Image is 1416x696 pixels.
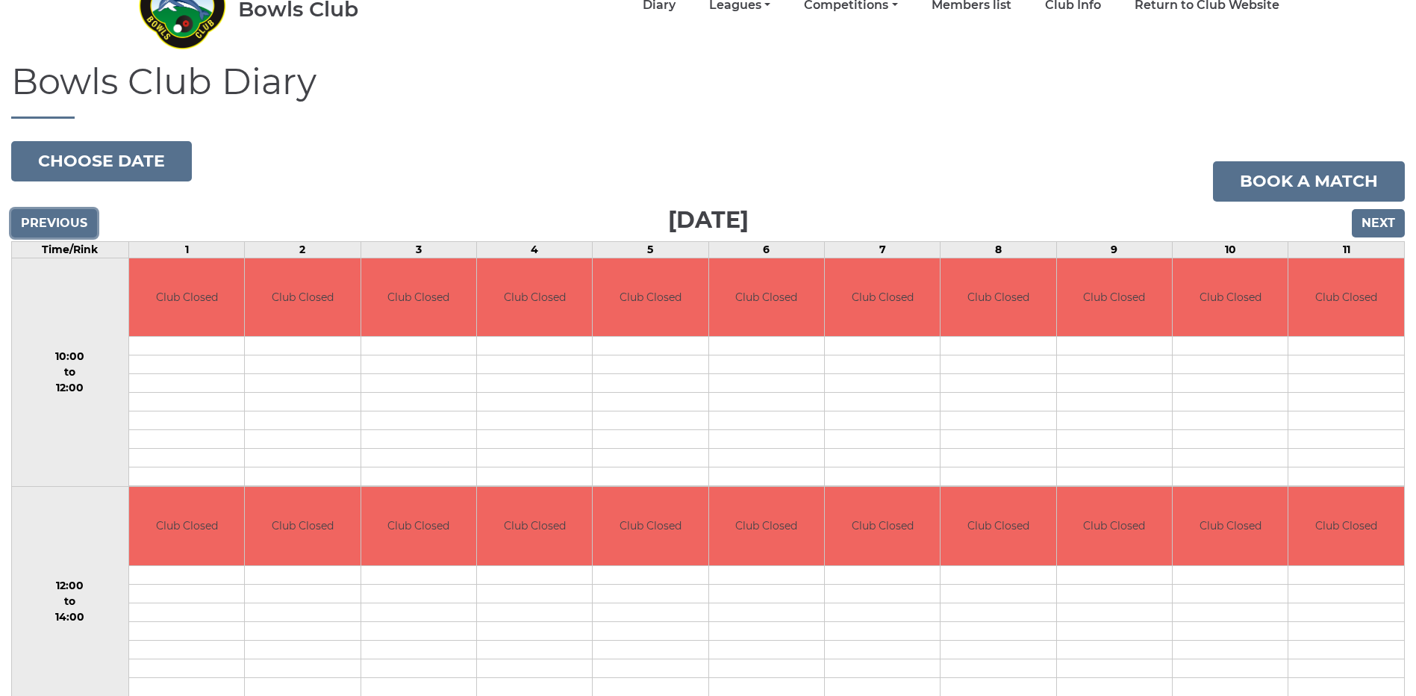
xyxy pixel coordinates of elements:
td: 7 [825,241,941,258]
td: Club Closed [593,258,708,337]
td: Club Closed [245,258,360,337]
td: 2 [245,241,361,258]
td: 1 [128,241,244,258]
td: 5 [593,241,708,258]
td: 10:00 to 12:00 [12,258,129,487]
td: Club Closed [129,258,244,337]
td: Club Closed [825,258,940,337]
td: 8 [941,241,1056,258]
td: Club Closed [1173,258,1288,337]
td: Club Closed [825,487,940,565]
td: Club Closed [1288,258,1404,337]
td: 6 [708,241,824,258]
a: Book a match [1213,161,1405,202]
td: 9 [1056,241,1172,258]
td: Club Closed [361,487,476,565]
td: Club Closed [129,487,244,565]
td: Club Closed [941,487,1055,565]
td: 10 [1173,241,1288,258]
td: 4 [476,241,592,258]
input: Next [1352,209,1405,237]
td: Club Closed [709,487,824,565]
h1: Bowls Club Diary [11,62,1405,119]
input: Previous [11,209,97,237]
td: 3 [361,241,476,258]
td: Club Closed [941,258,1055,337]
td: Club Closed [1057,258,1172,337]
td: Club Closed [593,487,708,565]
td: Club Closed [477,487,592,565]
td: Club Closed [709,258,824,337]
td: Club Closed [1173,487,1288,565]
td: Club Closed [1288,487,1404,565]
td: Time/Rink [12,241,129,258]
td: Club Closed [477,258,592,337]
td: Club Closed [361,258,476,337]
td: Club Closed [245,487,360,565]
button: Choose date [11,141,192,181]
td: Club Closed [1057,487,1172,565]
td: 11 [1288,241,1405,258]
